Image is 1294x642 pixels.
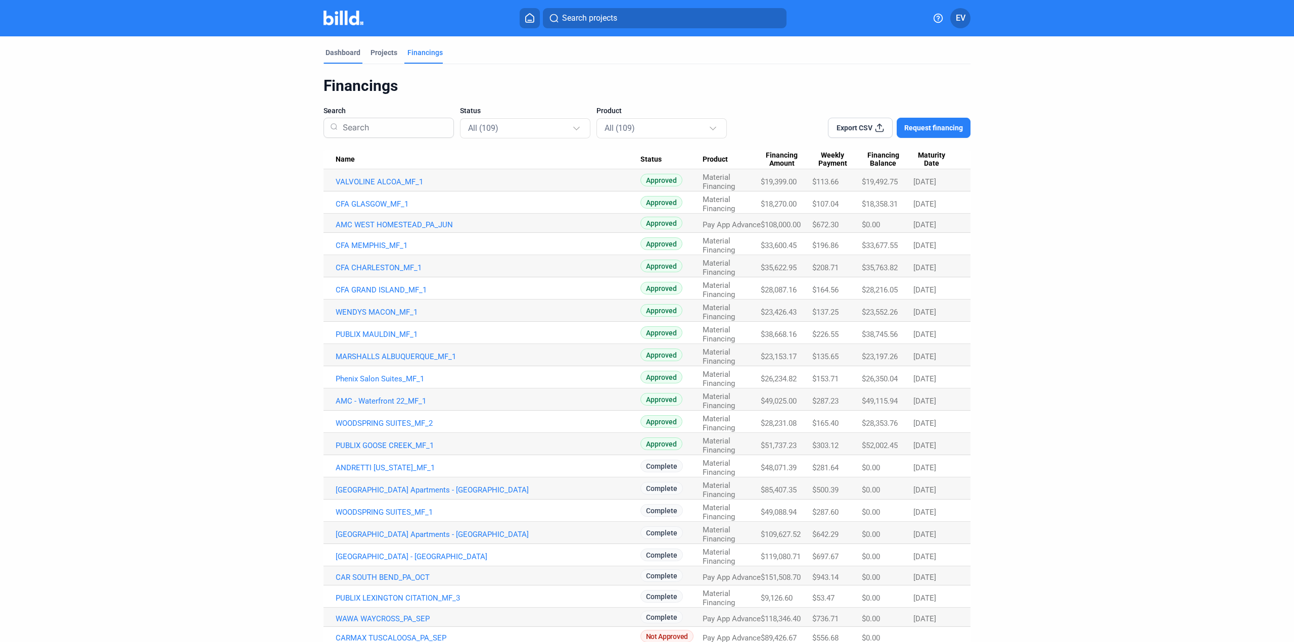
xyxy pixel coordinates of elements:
div: Name [336,155,640,164]
span: [DATE] [913,285,936,294]
span: Material Financing [703,503,735,521]
span: $287.60 [812,508,839,517]
span: $109,627.52 [761,530,801,539]
a: Phenix Salon Suites_MF_1 [336,374,640,383]
span: $943.14 [812,573,839,582]
span: $642.29 [812,530,839,539]
span: Material Financing [703,195,735,213]
span: Material Financing [703,370,735,388]
span: Pay App Advance [703,614,761,623]
a: PUBLIX GOOSE CREEK_MF_1 [336,441,640,450]
span: $28,087.16 [761,285,797,294]
span: Approved [640,174,682,186]
span: Name [336,155,355,164]
span: Complete [640,460,683,472]
span: $26,234.82 [761,374,797,383]
a: PUBLIX LEXINGTON CITATION_MF_3 [336,594,640,603]
span: Weekly Payment [812,151,853,168]
span: Material Financing [703,281,735,299]
span: $118,346.40 [761,614,801,623]
button: Request financing [897,118,970,138]
span: Approved [640,393,682,406]
span: $287.23 [812,397,839,406]
span: $108,000.00 [761,220,801,229]
span: $196.86 [812,241,839,250]
span: [DATE] [913,330,936,339]
span: $226.55 [812,330,839,339]
div: Financings [323,76,970,95]
span: [DATE] [913,463,936,472]
span: Financing Balance [862,151,904,168]
a: AMC WEST HOMESTEAD_PA_JUN [336,220,640,229]
span: [DATE] [913,200,936,209]
span: $33,677.55 [862,241,898,250]
span: Complete [640,590,683,603]
span: [DATE] [913,263,936,272]
span: Approved [640,196,682,209]
span: $49,025.00 [761,397,797,406]
span: Approved [640,304,682,317]
span: Approved [640,282,682,294]
span: $26,350.04 [862,374,898,383]
span: $9,126.60 [761,594,793,603]
span: [DATE] [913,374,936,383]
span: $23,552.26 [862,308,898,317]
span: Material Financing [703,436,735,455]
span: $303.12 [812,441,839,450]
div: Financings [407,47,443,58]
span: $0.00 [862,220,880,229]
button: EV [950,8,970,28]
span: $33,600.45 [761,241,797,250]
span: Approved [640,237,682,250]
span: $208.71 [812,263,839,272]
span: $23,426.43 [761,308,797,317]
span: $113.66 [812,177,839,186]
span: Material Financing [703,525,735,544]
span: $23,197.26 [862,352,898,361]
span: [DATE] [913,177,936,186]
a: [GEOGRAPHIC_DATA] Apartments - [GEOGRAPHIC_DATA] [336,485,640,495]
span: Status [460,106,481,116]
span: [DATE] [913,220,936,229]
span: $51,737.23 [761,441,797,450]
span: [DATE] [913,594,936,603]
span: Product [596,106,622,116]
span: $18,358.31 [862,200,898,209]
span: $53.47 [812,594,835,603]
span: [DATE] [913,241,936,250]
span: $164.56 [812,285,839,294]
span: $35,763.82 [862,263,898,272]
a: [GEOGRAPHIC_DATA] - [GEOGRAPHIC_DATA] [336,552,640,561]
span: Material Financing [703,173,735,191]
span: $38,668.16 [761,330,797,339]
span: [DATE] [913,614,936,623]
span: Material Financing [703,236,735,255]
span: [DATE] [913,552,936,561]
span: Approved [640,437,682,450]
span: $28,231.08 [761,419,797,428]
span: Approved [640,415,682,428]
span: Material Financing [703,259,735,277]
div: Status [640,155,703,164]
span: Approved [640,217,682,229]
span: Complete [640,526,683,539]
a: MARSHALLS ALBUQUERQUE_MF_1 [336,352,640,361]
span: $28,216.05 [862,285,898,294]
span: $0.00 [862,614,880,623]
mat-select-trigger: All (109) [468,123,498,133]
a: [GEOGRAPHIC_DATA] Apartments - [GEOGRAPHIC_DATA] [336,530,640,539]
span: $151,508.70 [761,573,801,582]
span: $0.00 [862,552,880,561]
span: $52,002.45 [862,441,898,450]
span: Complete [640,569,683,582]
span: $672.30 [812,220,839,229]
a: WOODSPRING SUITES_MF_1 [336,508,640,517]
a: VALVOLINE ALCOA_MF_1 [336,177,640,186]
span: Search [323,106,346,116]
div: Maturity Date [913,151,958,168]
div: Product [703,155,761,164]
span: $135.65 [812,352,839,361]
div: Dashboard [326,47,360,58]
span: $500.39 [812,485,839,495]
span: [DATE] [913,441,936,450]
